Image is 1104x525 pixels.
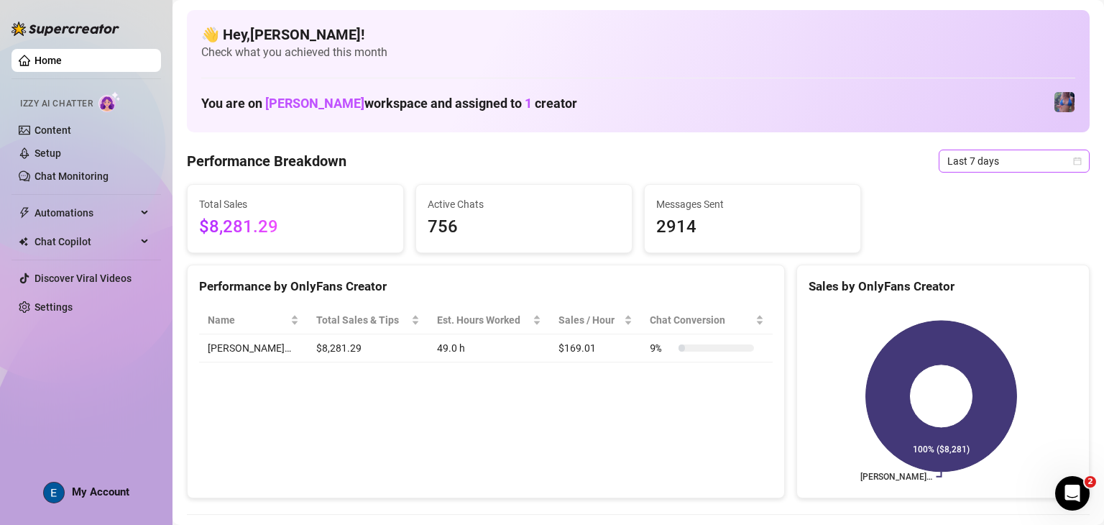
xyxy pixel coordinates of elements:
td: $169.01 [550,334,642,362]
span: Automations [34,201,137,224]
span: 2 [1085,476,1096,488]
span: 1 [525,96,532,111]
div: Sales by OnlyFans Creator [809,277,1077,296]
span: Total Sales & Tips [316,312,408,328]
td: 49.0 h [428,334,550,362]
h1: You are on workspace and assigned to creator [201,96,577,111]
a: Discover Viral Videos [34,273,132,284]
span: Name [208,312,287,328]
img: Chat Copilot [19,237,28,247]
span: Chat Copilot [34,230,137,253]
img: Jaylie [1054,92,1075,112]
h4: Performance Breakdown [187,151,346,171]
span: Last 7 days [947,150,1081,172]
td: $8,281.29 [308,334,428,362]
span: Sales / Hour [558,312,622,328]
th: Sales / Hour [550,306,642,334]
th: Name [199,306,308,334]
a: Chat Monitoring [34,170,109,182]
span: [PERSON_NAME] [265,96,364,111]
span: Chat Conversion [650,312,753,328]
th: Chat Conversion [641,306,773,334]
img: ACg8ocLcPRSDFD1_FgQTWMGHesrdCMFi59PFqVtBfnK-VGsPLWuquQ=s96-c [44,483,64,503]
img: AI Chatter [98,91,121,112]
span: Check what you achieved this month [201,45,1075,60]
span: 9 % [650,340,673,356]
a: Setup [34,147,61,159]
a: Settings [34,301,73,313]
span: $8,281.29 [199,214,392,241]
div: Est. Hours Worked [437,312,530,328]
span: Messages Sent [656,196,849,212]
span: thunderbolt [19,207,30,219]
text: [PERSON_NAME]… [860,472,932,482]
span: Total Sales [199,196,392,212]
span: Izzy AI Chatter [20,97,93,111]
iframe: Intercom live chat [1055,476,1090,511]
h4: 👋 Hey, [PERSON_NAME] ! [201,24,1075,45]
span: 2914 [656,214,849,241]
span: Active Chats [428,196,620,212]
span: 756 [428,214,620,241]
th: Total Sales & Tips [308,306,428,334]
a: Content [34,124,71,136]
td: [PERSON_NAME]… [199,334,308,362]
span: calendar [1073,157,1082,165]
span: My Account [72,485,129,498]
a: Home [34,55,62,66]
div: Performance by OnlyFans Creator [199,277,773,296]
img: logo-BBDzfeDw.svg [11,22,119,36]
